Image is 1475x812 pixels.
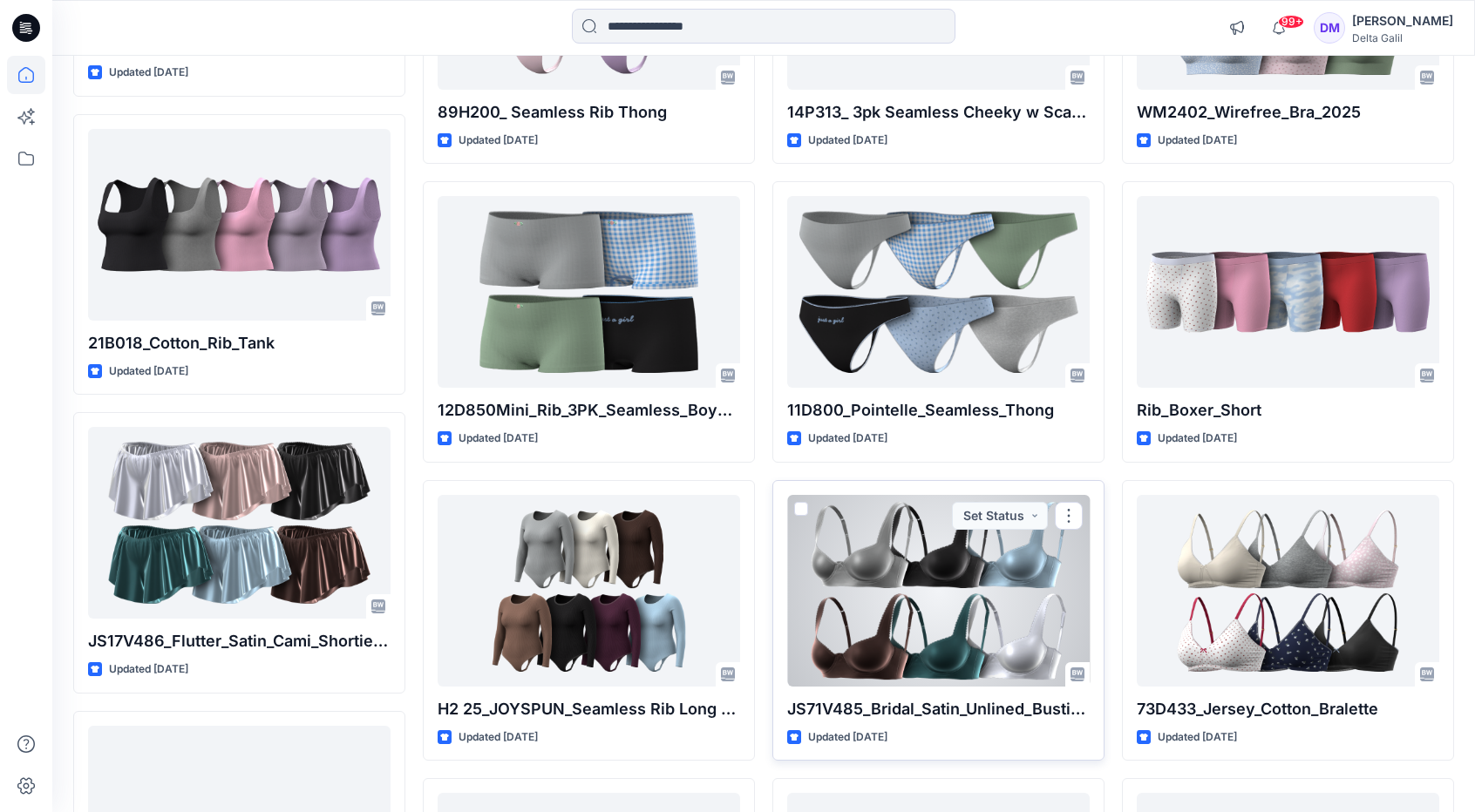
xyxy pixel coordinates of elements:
[459,132,538,150] p: Updated [DATE]
[787,196,1090,388] a: 11D800_Pointelle_Seamless_Thong
[1352,10,1453,31] div: [PERSON_NAME]
[1158,430,1237,448] p: Updated [DATE]
[109,362,188,381] p: Updated [DATE]
[787,495,1090,687] a: JS71V485_Bridal_Satin_Unlined_Bustier (1)
[808,728,887,747] p: Updated [DATE]
[438,196,740,388] a: 12D850Mini_Rib_3PK_Seamless_Boyshort
[1137,697,1439,721] p: 73D433_Jersey_Cotton_Bralette
[1314,12,1345,44] div: DM
[1137,495,1439,687] a: 73D433_Jersey_Cotton_Bralette
[1278,15,1304,29] span: 99+
[787,697,1090,721] p: JS71V485_Bridal_Satin_Unlined_Bustier (1)
[459,430,538,448] p: Updated [DATE]
[438,697,740,721] p: H2 25_JOYSPUN_Seamless Rib Long Sleeve Thong Bodysuit_Delta Galil
[808,132,887,150] p: Updated [DATE]
[88,629,391,653] p: JS17V486_Flutter_Satin_Cami_Shortie (2)
[787,100,1090,125] p: 14P313_ 3pk Seamless Cheeky w Scallop Edge
[438,398,740,423] p: 12D850Mini_Rib_3PK_Seamless_Boyshort
[1137,196,1439,388] a: Rib_Boxer_Short
[1158,132,1237,150] p: Updated [DATE]
[109,64,188,82] p: Updated [DATE]
[438,100,740,125] p: 89H200_ Seamless Rib Thong
[438,495,740,687] a: H2 25_JOYSPUN_Seamless Rib Long Sleeve Thong Bodysuit_Delta Galil
[808,430,887,448] p: Updated [DATE]
[88,129,391,321] a: 21B018_Cotton_Rib_Tank
[1352,31,1453,44] div: Delta Galil
[459,728,538,747] p: Updated [DATE]
[1137,100,1439,125] p: WM2402_Wirefree_Bra_2025
[88,331,391,355] p: 21B018_Cotton_Rib_Tank
[109,660,188,679] p: Updated [DATE]
[1137,398,1439,423] p: Rib_Boxer_Short
[1158,728,1237,747] p: Updated [DATE]
[88,427,391,619] a: JS17V486_Flutter_Satin_Cami_Shortie (2)
[787,398,1090,423] p: 11D800_Pointelle_Seamless_Thong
